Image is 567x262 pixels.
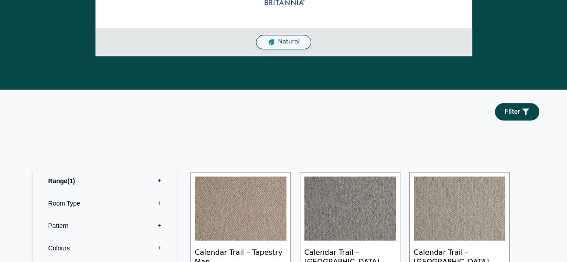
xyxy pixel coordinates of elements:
span: Filter [505,108,520,115]
label: Room Type [39,192,170,215]
span: 1 [67,177,75,185]
span: Natural [278,38,299,46]
label: Colours [39,237,170,259]
label: Range [39,170,170,192]
a: Filter [495,103,539,120]
label: Pattern [39,215,170,237]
